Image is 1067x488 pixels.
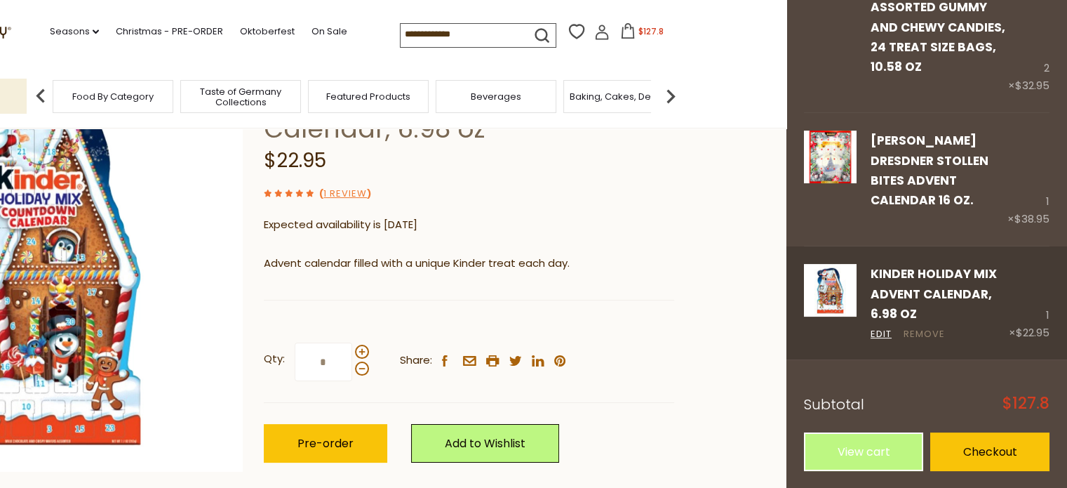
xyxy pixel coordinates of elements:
span: $32.95 [1015,78,1049,93]
a: Kinder Holiday Mix Advent Calendar, 6.98 oz [871,265,997,322]
span: $38.95 [1014,211,1049,226]
a: Seasons [50,24,99,39]
button: Pre-order [264,424,387,463]
img: previous arrow [27,82,55,110]
span: $22.95 [264,147,326,174]
span: Share: [400,352,432,369]
span: Subtotal [804,395,864,414]
div: 1 × [1007,131,1049,228]
a: Edit [871,327,892,342]
div: 1 × [1009,264,1049,342]
button: $127.8 [612,23,672,44]
span: $127.8 [638,25,664,37]
a: Featured Products [326,91,410,102]
img: Kinder Holiday Mix Advent Calendar [804,264,857,317]
p: Advent calendar filled with a unique Kinder treat each day. [264,255,674,272]
span: Pre-order [297,435,354,451]
span: ( ) [319,187,371,200]
a: Food By Category [72,91,154,102]
a: Schluender Dresdner Stollen Bites Advent Calendar 16 oz. [804,131,857,228]
a: Add to Wishlist [411,424,559,463]
a: 1 Review [323,187,367,202]
p: Expected availability is [DATE] [264,216,674,234]
img: next arrow [657,82,685,110]
a: On Sale [311,24,347,39]
h1: Kinder Holiday Mix Advent Calendar, 6.98 oz [264,81,674,145]
a: Kinder Holiday Mix Advent Calendar [804,264,857,342]
a: [PERSON_NAME] Dresdner Stollen Bites Advent Calendar 16 oz. [871,132,988,209]
span: $22.95 [1016,325,1049,340]
a: Taste of Germany Collections [184,86,297,107]
a: Baking, Cakes, Desserts [570,91,678,102]
a: Christmas - PRE-ORDER [116,24,222,39]
a: View cart [804,433,923,471]
a: Beverages [471,91,521,102]
a: Checkout [930,433,1049,471]
img: Schluender Dresdner Stollen Bites Advent Calendar 16 oz. [804,131,857,183]
a: Remove [904,327,945,342]
span: $127.8 [1002,396,1049,411]
a: Oktoberfest [239,24,294,39]
input: Qty: [295,343,352,381]
strong: Qty: [264,350,285,368]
